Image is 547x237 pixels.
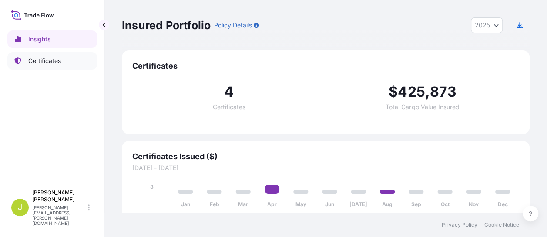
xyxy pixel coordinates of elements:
a: Insights [7,30,97,48]
tspan: Oct [440,201,450,207]
span: J [18,203,22,212]
span: Certificates [132,61,519,71]
span: 873 [430,85,456,99]
tspan: [DATE] [349,201,367,207]
tspan: Aug [382,201,393,207]
span: Total Cargo Value Insured [386,104,459,110]
span: Certificates Issued ($) [132,151,519,162]
tspan: Mar [238,201,248,207]
p: Insights [28,35,50,43]
span: Certificates [213,104,245,110]
a: Cookie Notice [484,221,519,228]
span: , [425,85,430,99]
p: Insured Portfolio [122,18,211,32]
p: [PERSON_NAME] [PERSON_NAME] [32,189,86,203]
span: $ [389,85,398,99]
tspan: Sep [411,201,421,207]
tspan: Feb [209,201,219,207]
p: Policy Details [214,21,252,30]
tspan: Jan [181,201,190,207]
button: Year Selector [471,17,503,33]
p: Certificates [28,57,61,65]
a: Certificates [7,52,97,70]
span: 4 [224,85,234,99]
span: 425 [398,85,425,99]
tspan: May [295,201,307,207]
tspan: Apr [267,201,277,207]
a: Privacy Policy [442,221,477,228]
span: 2025 [475,21,490,30]
span: [DATE] - [DATE] [132,164,519,172]
tspan: Jun [325,201,334,207]
tspan: Dec [497,201,507,207]
tspan: Nov [469,201,479,207]
p: [PERSON_NAME][EMAIL_ADDRESS][PERSON_NAME][DOMAIN_NAME] [32,205,86,226]
tspan: 3 [150,184,154,190]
